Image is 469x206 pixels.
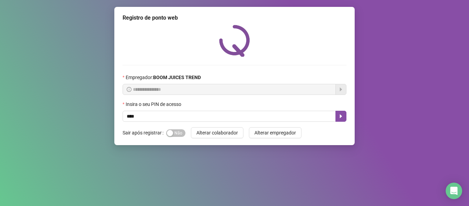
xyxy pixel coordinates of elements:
button: Alterar empregador [249,127,301,138]
strong: BOOM JUICES TREND [153,75,201,80]
span: Alterar colaborador [196,129,238,137]
label: Insira o seu PIN de acesso [123,100,186,108]
button: Alterar colaborador [191,127,243,138]
span: Empregador : [126,74,201,81]
div: Open Intercom Messenger [446,183,462,199]
img: QRPoint [219,25,250,57]
span: info-circle [127,87,131,92]
div: Registro de ponto web [123,14,346,22]
label: Sair após registrar [123,127,166,138]
span: caret-right [338,113,344,119]
span: Alterar empregador [254,129,296,137]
